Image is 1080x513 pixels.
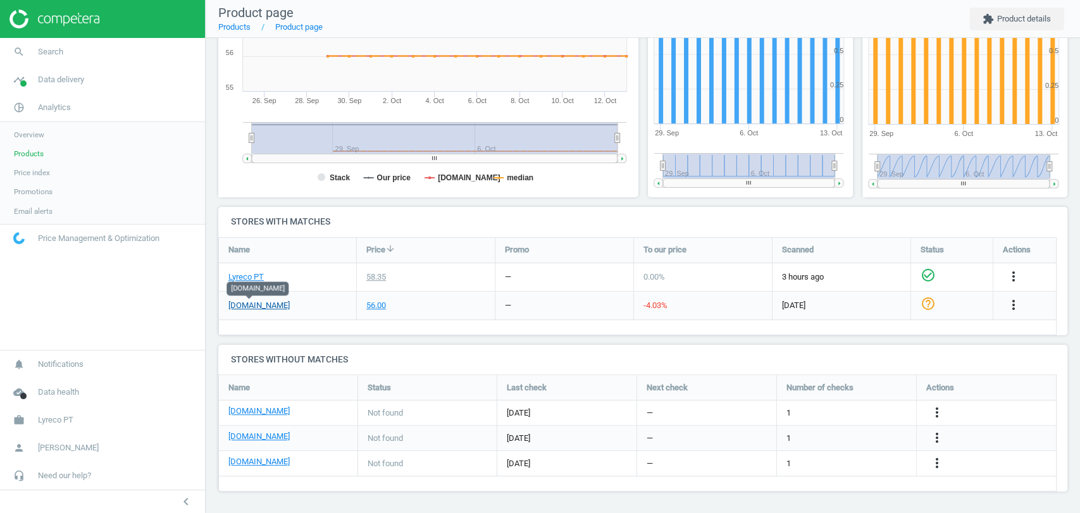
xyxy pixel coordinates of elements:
[1045,82,1058,89] text: 0.25
[366,271,386,283] div: 58.35
[368,407,403,419] span: Not found
[226,49,233,56] text: 56
[929,455,945,472] button: more_vert
[7,96,31,120] i: pie_chart_outlined
[295,97,319,104] tspan: 28. Sep
[786,458,791,469] span: 1
[228,244,250,256] span: Name
[507,173,533,182] tspan: median
[594,97,616,104] tspan: 12. Oct
[786,382,853,393] span: Number of checks
[170,493,202,510] button: chevron_left
[786,407,791,419] span: 1
[921,244,944,256] span: Status
[647,458,653,469] span: —
[226,83,233,91] text: 55
[655,130,679,137] tspan: 29. Sep
[13,232,25,244] img: wGWNvw8QSZomAAAAABJRU5ErkJggg==
[505,244,529,256] span: Promo
[969,8,1064,30] button: extensionProduct details
[14,206,53,216] span: Email alerts
[7,436,31,460] i: person
[227,281,289,295] div: [DOMAIN_NAME]
[425,97,444,104] tspan: 4. Oct
[869,130,893,137] tspan: 29. Sep
[647,407,653,419] span: —
[786,433,791,444] span: 1
[368,458,403,469] span: Not found
[511,97,529,104] tspan: 8. Oct
[926,382,954,393] span: Actions
[38,442,99,454] span: [PERSON_NAME]
[368,382,391,393] span: Status
[38,233,159,244] span: Price Management & Optimization
[218,22,251,32] a: Products
[820,130,842,137] tspan: 13. Oct
[38,414,73,426] span: Lyreco PT
[1006,269,1021,284] i: more_vert
[983,13,994,25] i: extension
[782,244,814,256] span: Scanned
[38,74,84,85] span: Data delivery
[834,47,843,54] text: 0.5
[38,470,91,481] span: Need our help?
[921,268,936,283] i: check_circle_outline
[551,97,573,104] tspan: 10. Oct
[929,455,945,471] i: more_vert
[228,382,250,393] span: Name
[643,244,686,256] span: To our price
[228,405,290,417] a: [DOMAIN_NAME]
[782,300,901,311] span: [DATE]
[7,408,31,432] i: work
[505,300,511,311] div: —
[840,116,843,124] text: 0
[647,433,653,444] span: —
[929,430,945,445] i: more_vert
[1055,116,1058,124] text: 0
[740,130,758,137] tspan: 6. Oct
[1003,244,1031,256] span: Actions
[1034,130,1057,137] tspan: 13. Oct
[218,345,1067,374] h4: Stores without matches
[252,97,276,104] tspan: 26. Sep
[507,433,627,444] span: [DATE]
[366,244,385,256] span: Price
[7,464,31,488] i: headset_mic
[507,458,627,469] span: [DATE]
[7,40,31,64] i: search
[218,5,294,20] span: Product page
[929,405,945,420] i: more_vert
[830,82,843,89] text: 0.25
[643,272,665,281] span: 0.00 %
[385,244,395,254] i: arrow_downward
[782,271,901,283] span: 3 hours ago
[1006,297,1021,314] button: more_vert
[38,359,84,370] span: Notifications
[7,352,31,376] i: notifications
[228,431,290,442] a: [DOMAIN_NAME]
[376,173,411,182] tspan: Our price
[38,46,63,58] span: Search
[643,300,667,310] span: -4.03 %
[954,130,972,137] tspan: 6. Oct
[507,382,547,393] span: Last check
[383,97,401,104] tspan: 2. Oct
[9,9,99,28] img: ajHJNr6hYgQAAAAASUVORK5CYII=
[14,168,50,178] span: Price index
[228,271,264,283] a: Lyreco PT
[7,68,31,92] i: timeline
[368,433,403,444] span: Not found
[14,187,53,197] span: Promotions
[14,149,44,159] span: Products
[337,97,361,104] tspan: 30. Sep
[921,296,936,311] i: help_outline
[366,300,386,311] div: 56.00
[647,382,688,393] span: Next check
[7,380,31,404] i: cloud_done
[929,430,945,447] button: more_vert
[507,407,627,419] span: [DATE]
[178,494,194,509] i: chevron_left
[468,97,487,104] tspan: 6. Oct
[1006,297,1021,312] i: more_vert
[1006,269,1021,285] button: more_vert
